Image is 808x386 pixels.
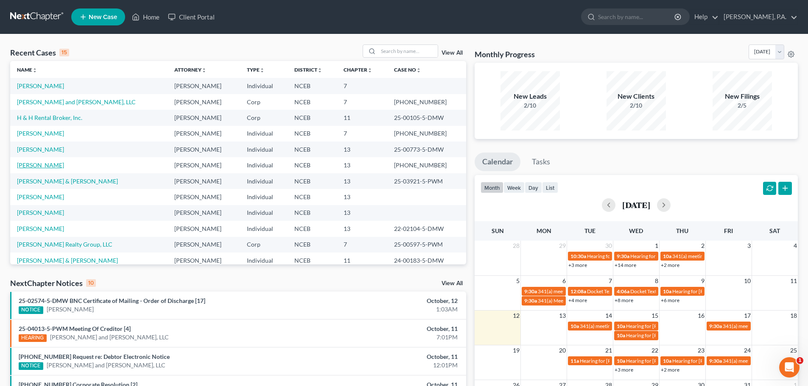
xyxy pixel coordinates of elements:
span: Tue [584,227,596,234]
a: +3 more [568,262,587,268]
span: 10a [663,253,671,259]
a: [PERSON_NAME] [17,193,64,200]
td: [PERSON_NAME] [168,221,240,236]
span: Docket Text: for [PERSON_NAME] [630,288,706,294]
h3: Monthly Progress [475,49,535,59]
span: Hearing for [PERSON_NAME] [672,358,738,364]
span: 14 [604,311,613,321]
td: [PERSON_NAME] [168,126,240,142]
span: 10a [617,332,625,339]
span: 10a [663,288,671,294]
td: [PERSON_NAME] [168,189,240,205]
button: list [542,182,558,193]
td: [PERSON_NAME] [168,157,240,173]
div: NextChapter Notices [10,278,96,288]
span: 4:06a [617,288,629,294]
a: Attorneyunfold_more [174,67,207,73]
td: Individual [240,205,288,221]
span: Mon [537,227,551,234]
span: Hearing for [PERSON_NAME] [626,332,692,339]
a: +2 more [661,262,679,268]
span: 29 [558,241,567,251]
div: 2/10 [607,101,666,110]
span: 4 [793,241,798,251]
a: +8 more [615,297,633,303]
td: NCEB [288,157,337,173]
td: Corp [240,94,288,110]
a: Districtunfold_more [294,67,322,73]
a: Help [690,9,719,25]
td: Corp [240,237,288,253]
span: 15 [651,311,659,321]
span: 10a [570,323,579,329]
a: Tasks [524,153,558,171]
i: unfold_more [32,68,37,73]
div: 12:01PM [317,361,458,369]
span: 16 [697,311,705,321]
span: 341(a) meeting for [PERSON_NAME] and [PERSON_NAME] [580,323,712,329]
a: [PERSON_NAME], P.A. [719,9,797,25]
span: 10a [617,358,625,364]
td: [PERSON_NAME] [168,173,240,189]
span: 341(a) meeting for [PERSON_NAME] [723,358,805,364]
td: NCEB [288,237,337,253]
span: 18 [789,311,798,321]
div: October, 12 [317,297,458,305]
i: unfold_more [201,68,207,73]
span: 28 [512,241,520,251]
a: [PERSON_NAME] and [PERSON_NAME], LLC [47,361,165,369]
button: week [503,182,525,193]
td: Individual [240,173,288,189]
td: 25-00597-5-PWM [387,237,466,253]
td: 25-00773-5-DMW [387,142,466,157]
span: Wed [629,227,643,234]
a: [PERSON_NAME] & [PERSON_NAME] [17,178,118,185]
span: Hearing for [PERSON_NAME] [630,253,696,259]
td: [PHONE_NUMBER] [387,157,466,173]
td: [PERSON_NAME] [168,205,240,221]
td: 22-02104-5-DMW [387,221,466,236]
a: Calendar [475,153,520,171]
td: Individual [240,157,288,173]
span: Sat [769,227,780,234]
a: +3 more [615,367,633,373]
i: unfold_more [260,68,265,73]
a: Nameunfold_more [17,67,37,73]
span: 341(a) Meeting for [PERSON_NAME] [538,297,620,304]
td: Individual [240,78,288,94]
td: 25-00105-5-DMW [387,110,466,125]
td: Individual [240,126,288,142]
span: 10a [663,358,671,364]
span: 10a [617,323,625,329]
span: New Case [89,14,117,20]
td: Corp [240,110,288,125]
span: 9:30a [709,358,722,364]
span: 12:08a [570,288,586,294]
td: [PERSON_NAME] [168,94,240,110]
td: 13 [337,205,387,221]
span: Hearing for [PERSON_NAME] [672,288,738,294]
a: Typeunfold_more [247,67,265,73]
td: NCEB [288,110,337,125]
span: 9 [700,276,705,286]
span: 19 [512,345,520,355]
span: 2 [700,241,705,251]
a: Home [128,9,164,25]
a: +14 more [615,262,636,268]
i: unfold_more [317,68,322,73]
span: 341(a) meeting for [PERSON_NAME] [723,323,805,329]
td: Individual [240,189,288,205]
td: NCEB [288,205,337,221]
td: Individual [240,142,288,157]
a: [PERSON_NAME] [17,146,64,153]
span: 25 [789,345,798,355]
span: Hearing for [PERSON_NAME] [626,358,692,364]
td: [PHONE_NUMBER] [387,126,466,142]
a: [PERSON_NAME] and [PERSON_NAME], LLC [50,333,169,342]
td: 25-03921-5-PWM [387,173,466,189]
iframe: Intercom live chat [779,357,800,378]
h2: [DATE] [622,200,650,209]
a: +4 more [568,297,587,303]
a: Client Portal [164,9,219,25]
span: Hearing for [PERSON_NAME] & [PERSON_NAME] [580,358,691,364]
